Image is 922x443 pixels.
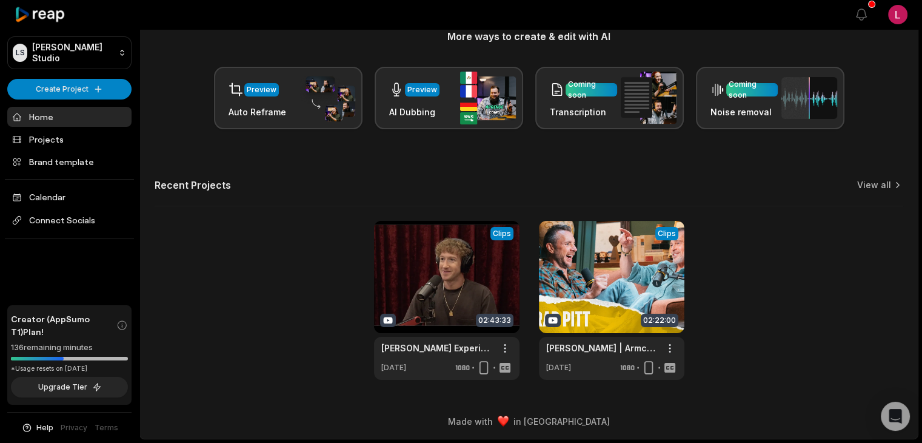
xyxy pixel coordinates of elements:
button: Help [21,422,53,433]
h3: More ways to create & edit with AI [155,29,903,44]
span: Connect Socials [7,209,132,231]
a: Home [7,107,132,127]
button: Create Project [7,79,132,100]
a: [PERSON_NAME] Experience #2255 - [PERSON_NAME] [381,342,493,354]
div: *Usage resets on [DATE] [11,364,128,373]
div: 136 remaining minutes [11,342,128,354]
h2: Recent Projects [155,179,231,191]
img: heart emoji [498,416,509,427]
div: Coming soon [729,79,775,101]
a: View all [857,179,891,191]
div: Coming soon [568,79,615,101]
span: Help [36,422,53,433]
a: Brand template [7,152,132,172]
img: transcription.png [621,72,676,124]
a: Projects [7,129,132,149]
img: ai_dubbing.png [460,72,516,124]
p: [PERSON_NAME] Studio [32,42,113,64]
a: Privacy [61,422,87,433]
div: Preview [247,84,276,95]
h3: Transcription [550,106,617,118]
a: Calendar [7,187,132,207]
div: Preview [407,84,437,95]
div: LS [13,44,27,62]
img: noise_removal.png [781,77,837,119]
h3: AI Dubbing [389,106,439,118]
button: Upgrade Tier [11,377,128,397]
h3: Noise removal [710,106,778,118]
div: Open Intercom Messenger [881,402,910,431]
div: Made with in [GEOGRAPHIC_DATA] [151,415,907,428]
h3: Auto Reframe [229,106,286,118]
img: auto_reframe.png [299,75,355,122]
a: [PERSON_NAME] | Armchair Expert with [PERSON_NAME] [546,342,658,354]
a: Terms [95,422,118,433]
span: Creator (AppSumo T1) Plan! [11,313,116,338]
